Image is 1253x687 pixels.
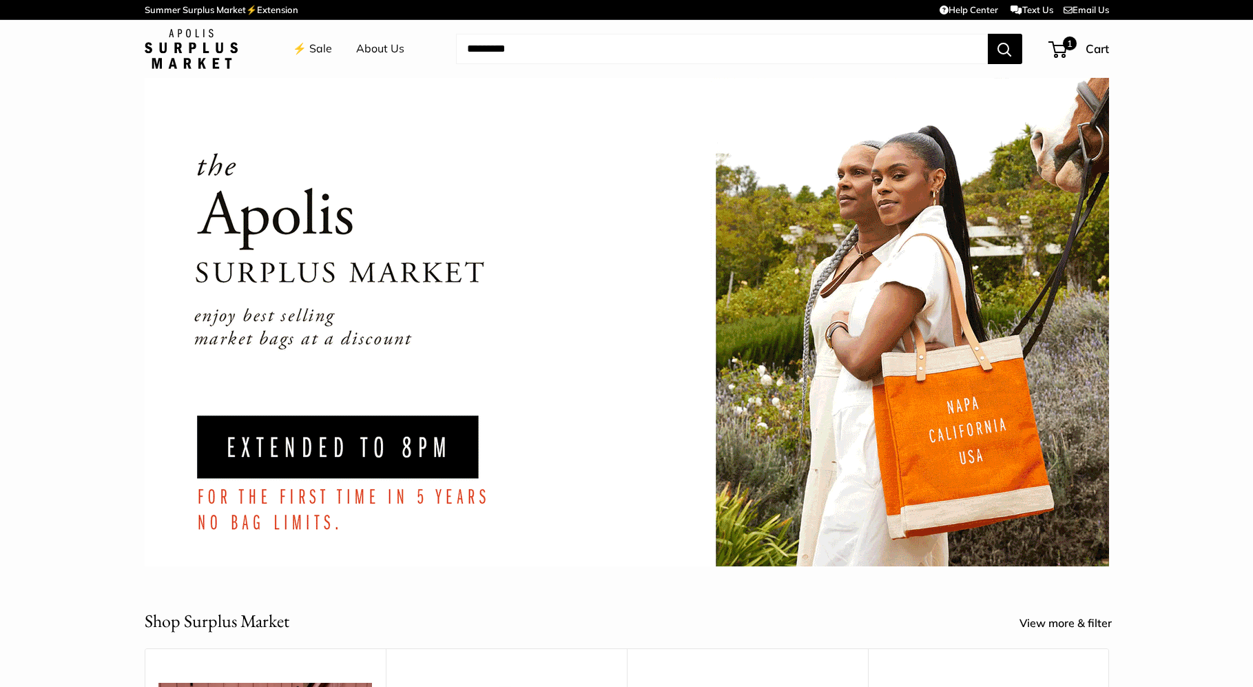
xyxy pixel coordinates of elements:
[1062,37,1076,50] span: 1
[1064,4,1109,15] a: Email Us
[1019,613,1127,634] a: View more & filter
[145,608,289,635] h2: Shop Surplus Market
[1086,41,1109,56] span: Cart
[356,39,404,59] a: About Us
[1011,4,1053,15] a: Text Us
[940,4,998,15] a: Help Center
[456,34,988,64] input: Search...
[145,29,238,69] img: Apolis: Surplus Market
[293,39,332,59] a: ⚡️ Sale
[988,34,1022,64] button: Search
[1050,38,1109,60] a: 1 Cart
